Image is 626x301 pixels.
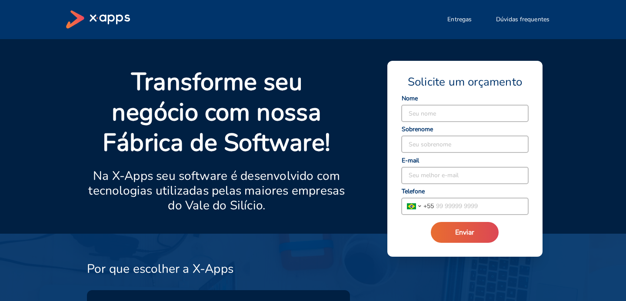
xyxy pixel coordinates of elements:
[402,105,528,122] input: Seu nome
[434,198,528,215] input: 99 99999 9999
[447,15,472,24] span: Entregas
[87,67,346,158] p: Transforme seu negócio com nossa Fábrica de Software!
[87,261,233,276] h3: Por que escolher a X-Apps
[437,11,482,28] button: Entregas
[87,169,346,213] p: Na X-Apps seu software é desenvolvido com tecnologias utilizadas pelas maiores empresas do Vale d...
[486,11,560,28] button: Dúvidas frequentes
[431,222,499,243] button: Enviar
[423,202,434,211] span: + 55
[496,15,549,24] span: Dúvidas frequentes
[455,228,474,237] span: Enviar
[402,167,528,184] input: Seu melhor e-mail
[402,136,528,152] input: Seu sobrenome
[408,75,522,89] span: Solicite um orçamento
